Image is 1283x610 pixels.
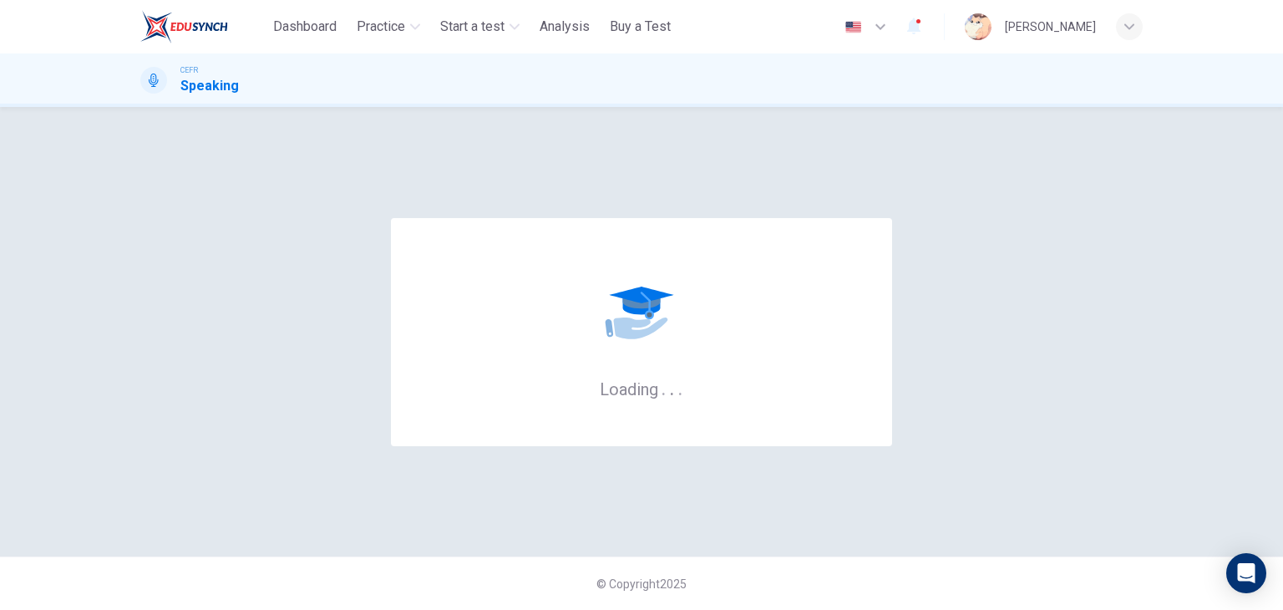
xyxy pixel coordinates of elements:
button: Practice [350,12,427,42]
img: en [843,21,864,33]
h1: Speaking [180,76,239,96]
button: Start a test [434,12,526,42]
span: Practice [357,17,405,37]
span: Buy a Test [610,17,671,37]
span: © Copyright 2025 [596,577,687,591]
button: Analysis [533,12,596,42]
img: ELTC logo [140,10,228,43]
h6: . [661,374,667,401]
span: CEFR [180,64,198,76]
h6: Loading [600,378,683,399]
span: Analysis [540,17,590,37]
span: Start a test [440,17,505,37]
button: Dashboard [266,12,343,42]
h6: . [669,374,675,401]
h6: . [677,374,683,401]
a: ELTC logo [140,10,266,43]
button: Buy a Test [603,12,677,42]
span: Dashboard [273,17,337,37]
div: [PERSON_NAME] [1005,17,1096,37]
div: Open Intercom Messenger [1226,553,1266,593]
img: Profile picture [965,13,991,40]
